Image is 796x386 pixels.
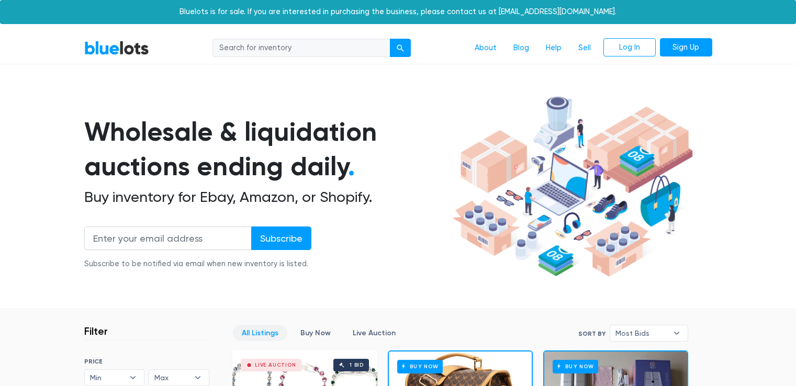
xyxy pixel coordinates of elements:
[90,370,125,385] span: Min
[212,39,390,58] input: Search for inventory
[187,370,209,385] b: ▾
[255,362,296,368] div: Live Auction
[344,325,405,341] a: Live Auction
[292,325,340,341] a: Buy Now
[603,38,656,57] a: Log In
[84,188,449,206] h2: Buy inventory for Ebay, Amazon, or Shopify.
[122,370,144,385] b: ▾
[666,325,688,341] b: ▾
[251,226,311,250] input: Subscribe
[84,358,209,365] h6: PRICE
[553,360,598,373] h6: Buy Now
[505,38,537,58] a: Blog
[348,151,355,182] span: .
[84,226,252,250] input: Enter your email address
[233,325,287,341] a: All Listings
[154,370,189,385] span: Max
[537,38,570,58] a: Help
[350,362,364,368] div: 1 bid
[449,92,697,282] img: hero-ee84e7d0318cb26816c560f6b4441b76977f77a177738b4e94f68c95b2b83dbb.png
[84,325,108,337] h3: Filter
[466,38,505,58] a: About
[570,38,599,58] a: Sell
[578,329,606,338] label: Sort By
[615,325,668,341] span: Most Bids
[84,40,149,55] a: BlueLots
[660,38,712,57] a: Sign Up
[84,115,449,184] h1: Wholesale & liquidation auctions ending daily
[84,258,311,270] div: Subscribe to be notified via email when new inventory is listed.
[397,360,443,373] h6: Buy Now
